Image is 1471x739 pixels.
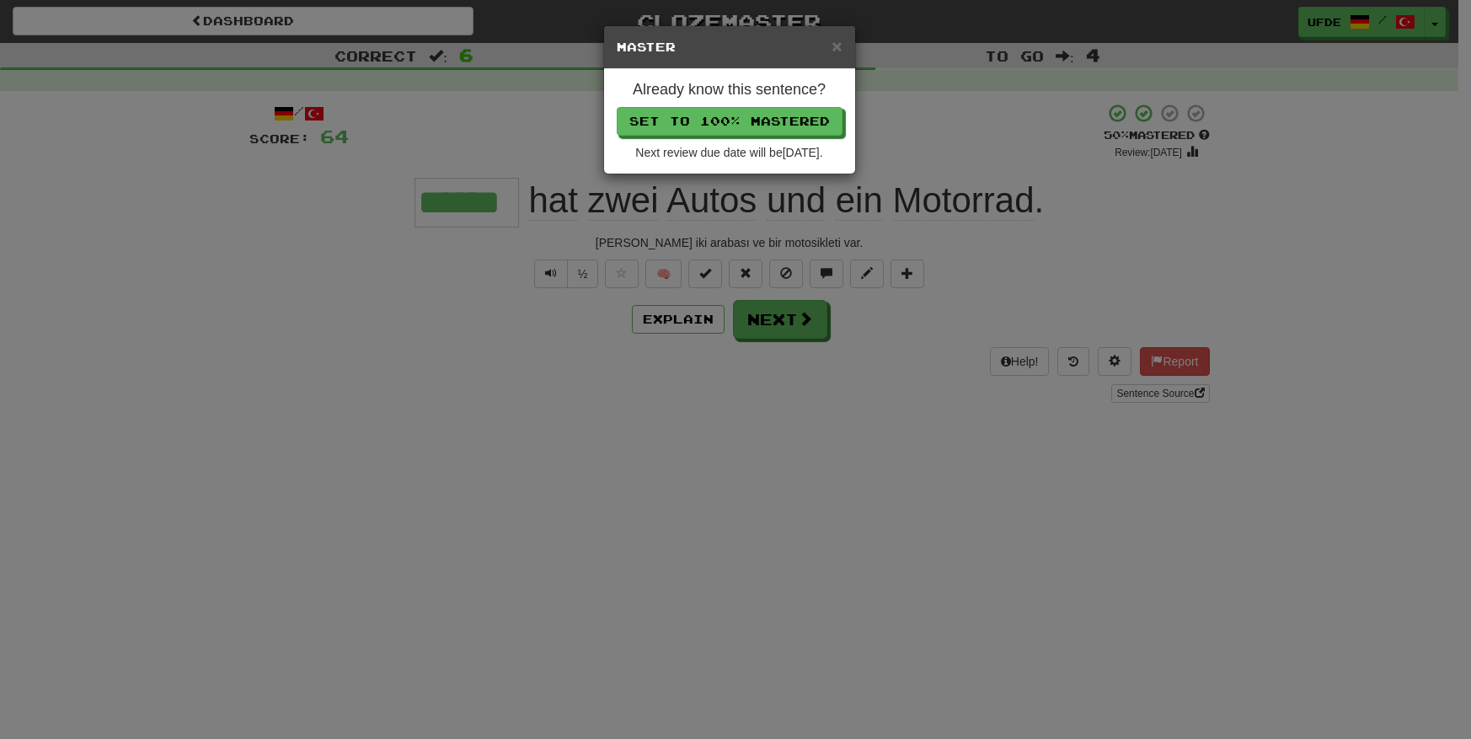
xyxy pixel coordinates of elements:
h5: Master [617,39,842,56]
h4: Already know this sentence? [617,82,842,99]
button: Close [832,37,842,55]
button: Set to 100% Mastered [617,107,842,136]
span: × [832,36,842,56]
div: Next review due date will be [DATE] . [617,144,842,161]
